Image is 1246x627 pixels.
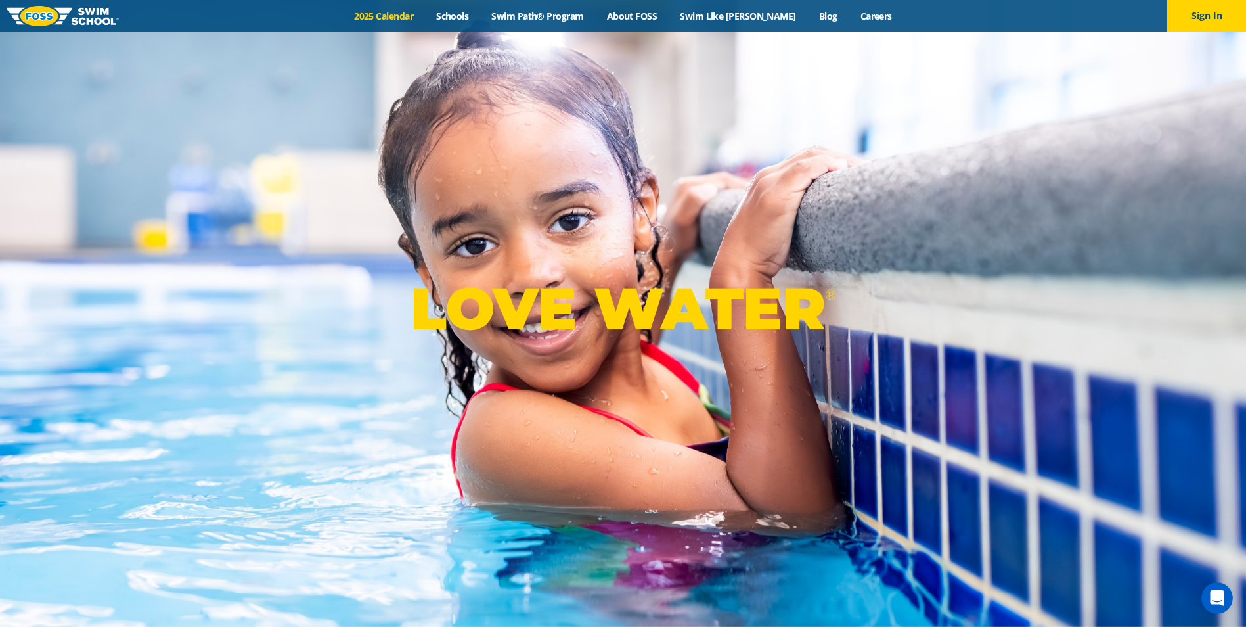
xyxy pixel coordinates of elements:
[849,10,903,22] a: Careers
[7,6,119,26] img: FOSS Swim School Logo
[480,10,595,22] a: Swim Path® Program
[669,10,808,22] a: Swim Like [PERSON_NAME]
[1201,582,1233,614] iframe: Intercom live chat
[595,10,669,22] a: About FOSS
[343,10,425,22] a: 2025 Calendar
[411,273,835,344] p: LOVE WATER
[825,287,835,303] sup: ®
[807,10,849,22] a: Blog
[425,10,480,22] a: Schools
